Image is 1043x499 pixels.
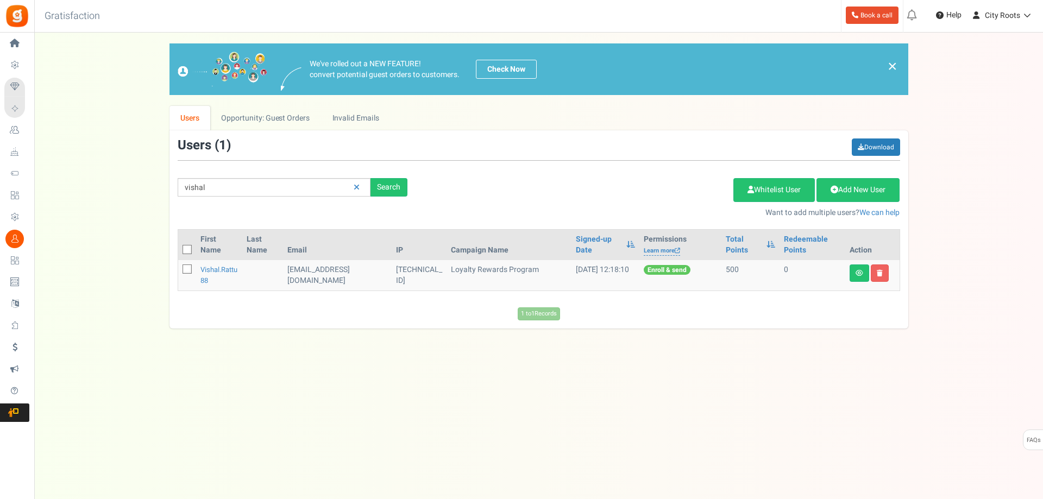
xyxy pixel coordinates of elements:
[932,7,966,24] a: Help
[1026,430,1041,451] span: FAQs
[644,265,690,275] span: Enroll & send
[310,59,460,80] p: We've rolled out a NEW FEATURE! convert potential guest orders to customers.
[210,106,321,130] a: Opportunity: Guest Orders
[281,67,301,91] img: images
[392,230,447,260] th: IP
[447,260,571,290] td: Loyalty Rewards Program
[33,5,112,27] h3: Gratisfaction
[856,270,863,276] i: View details
[178,138,231,153] h3: Users ( )
[392,260,447,290] td: [TECHNICAL_ID]
[5,4,29,28] img: Gratisfaction
[447,230,571,260] th: Campaign Name
[200,264,237,286] a: vishal.rattu88
[859,207,900,218] a: We can help
[852,138,900,156] a: Download
[784,234,841,256] a: Redeemable Points
[733,178,815,202] a: Whitelist User
[944,10,962,21] span: Help
[644,247,680,256] a: Learn more
[571,260,639,290] td: [DATE] 12:18:10
[283,230,392,260] th: Email
[877,270,883,276] i: Delete user
[985,10,1020,21] span: City Roots
[845,230,900,260] th: Action
[888,60,897,73] a: ×
[424,207,900,218] p: Want to add multiple users?
[178,178,370,197] input: Search by email or name
[726,234,761,256] a: Total Points
[242,230,283,260] th: Last Name
[321,106,390,130] a: Invalid Emails
[780,260,845,290] td: 0
[169,106,211,130] a: Users
[178,52,267,87] img: images
[476,60,537,79] a: Check Now
[348,178,365,197] a: Reset
[370,178,407,197] div: Search
[283,260,392,290] td: General
[846,7,899,24] a: Book a call
[639,230,721,260] th: Permissions
[576,234,621,256] a: Signed-up Date
[196,230,242,260] th: First Name
[816,178,900,202] a: Add New User
[721,260,780,290] td: 500
[219,136,227,155] span: 1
